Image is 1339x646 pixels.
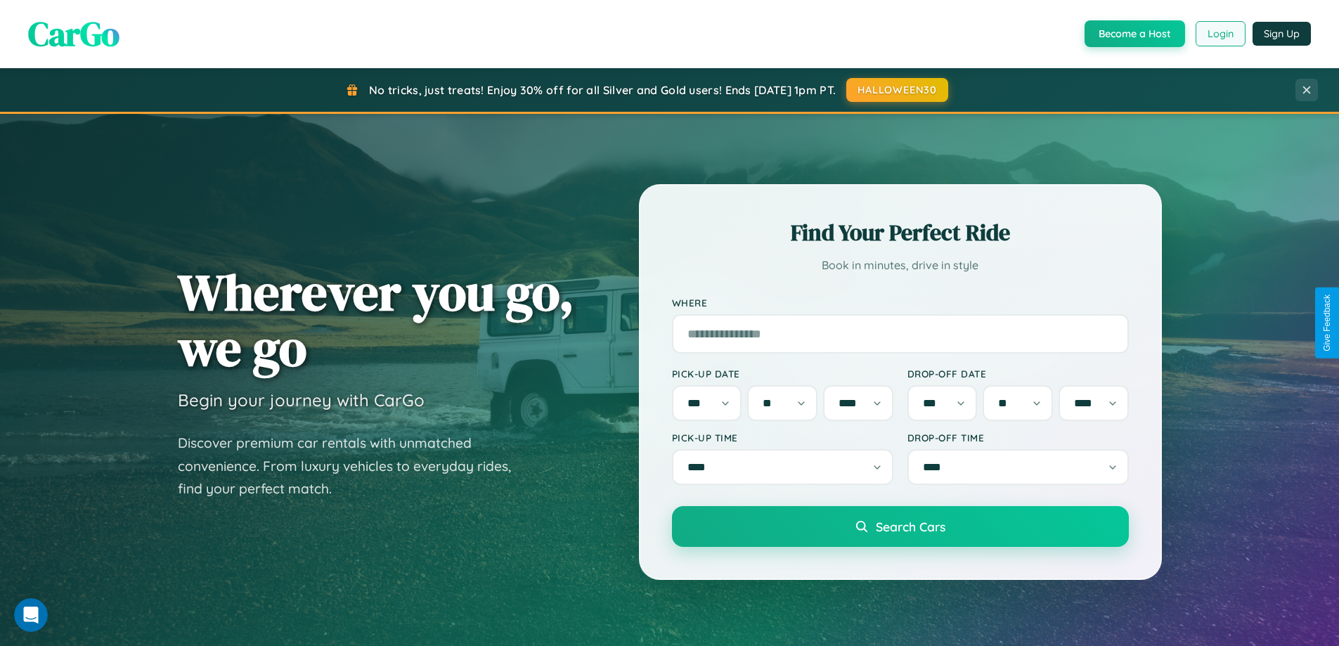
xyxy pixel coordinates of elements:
[369,83,836,97] span: No tricks, just treats! Enjoy 30% off for all Silver and Gold users! Ends [DATE] 1pm PT.
[1085,20,1185,47] button: Become a Host
[672,255,1129,276] p: Book in minutes, drive in style
[1196,21,1246,46] button: Login
[28,11,119,57] span: CarGo
[672,368,893,380] label: Pick-up Date
[907,432,1129,444] label: Drop-off Time
[178,389,425,411] h3: Begin your journey with CarGo
[1253,22,1311,46] button: Sign Up
[672,297,1129,309] label: Where
[672,217,1129,248] h2: Find Your Perfect Ride
[846,78,948,102] button: HALLOWEEN30
[178,432,529,500] p: Discover premium car rentals with unmatched convenience. From luxury vehicles to everyday rides, ...
[876,519,945,534] span: Search Cars
[178,264,574,375] h1: Wherever you go, we go
[672,506,1129,547] button: Search Cars
[14,598,48,632] iframe: Intercom live chat
[1322,295,1332,351] div: Give Feedback
[672,432,893,444] label: Pick-up Time
[907,368,1129,380] label: Drop-off Date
